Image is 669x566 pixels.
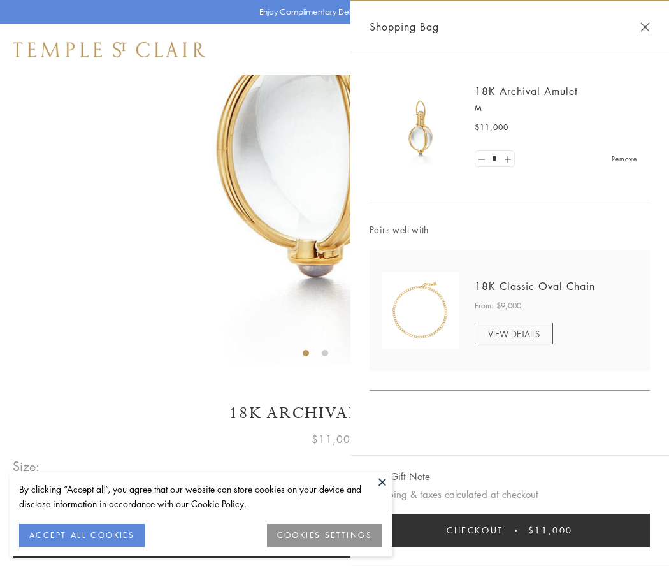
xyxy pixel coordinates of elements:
[475,279,595,293] a: 18K Classic Oval Chain
[13,402,656,424] h1: 18K Archival Amulet
[640,22,650,32] button: Close Shopping Bag
[370,486,650,502] p: Shipping & taxes calculated at checkout
[501,151,514,167] a: Set quantity to 2
[370,18,439,35] span: Shopping Bag
[447,523,503,537] span: Checkout
[612,152,637,166] a: Remove
[475,323,553,344] a: VIEW DETAILS
[475,121,508,134] span: $11,000
[13,456,41,477] span: Size:
[528,523,573,537] span: $11,000
[370,222,650,237] span: Pairs well with
[19,524,145,547] button: ACCEPT ALL COOKIES
[370,468,430,484] button: Add Gift Note
[382,89,459,166] img: 18K Archival Amulet
[259,6,404,18] p: Enjoy Complimentary Delivery & Returns
[312,431,357,447] span: $11,000
[13,42,205,57] img: Temple St. Clair
[475,102,637,115] p: M
[19,482,382,511] div: By clicking “Accept all”, you agree that our website can store cookies on your device and disclos...
[475,300,521,312] span: From: $9,000
[370,514,650,547] button: Checkout $11,000
[267,524,382,547] button: COOKIES SETTINGS
[488,328,540,340] span: VIEW DETAILS
[475,151,488,167] a: Set quantity to 0
[475,84,578,98] a: 18K Archival Amulet
[382,272,459,349] img: N88865-OV18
